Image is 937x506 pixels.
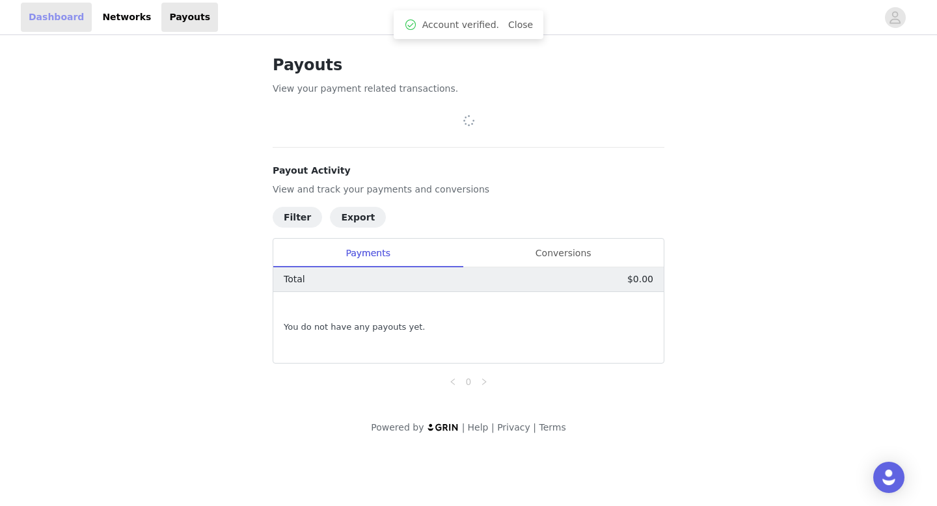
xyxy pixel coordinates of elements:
a: Networks [94,3,159,32]
a: Payouts [161,3,218,32]
span: | [533,422,536,433]
img: logo [427,423,459,431]
p: Total [284,273,305,286]
i: icon: right [480,378,488,386]
span: You do not have any payouts yet. [284,321,425,334]
a: Close [508,20,533,30]
span: Powered by [371,422,424,433]
h4: Payout Activity [273,164,664,178]
li: Next Page [476,374,492,390]
li: 0 [461,374,476,390]
div: Open Intercom Messenger [873,462,904,493]
a: 0 [461,375,476,389]
a: Dashboard [21,3,92,32]
li: Previous Page [445,374,461,390]
div: Conversions [463,239,664,268]
p: View and track your payments and conversions [273,183,664,196]
a: Privacy [497,422,530,433]
p: View your payment related transactions. [273,82,664,96]
div: Payments [273,239,463,268]
h1: Payouts [273,53,664,77]
span: | [491,422,495,433]
i: icon: left [449,378,457,386]
p: $0.00 [627,273,653,286]
button: Filter [273,207,322,228]
span: Account verified. [422,18,499,32]
a: Help [468,422,489,433]
a: Terms [539,422,565,433]
span: | [462,422,465,433]
button: Export [330,207,386,228]
div: avatar [889,7,901,28]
